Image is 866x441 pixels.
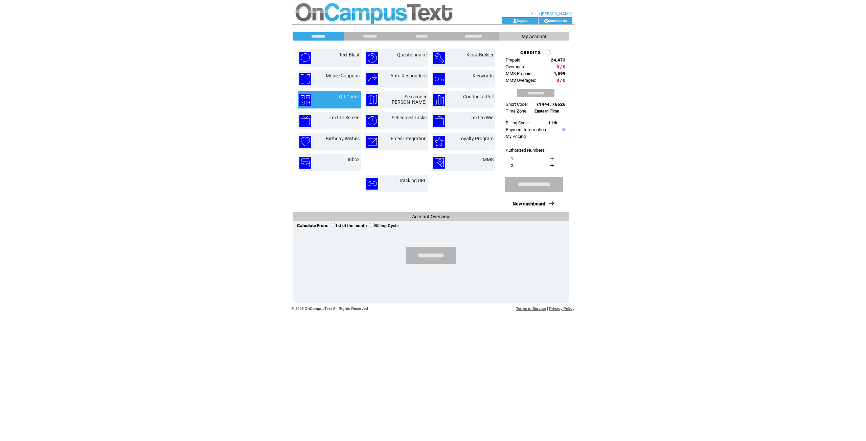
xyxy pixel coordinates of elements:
img: conduct-a-poll.png [433,94,445,106]
span: MMS Overages: [506,78,536,83]
a: Kiosk Builder [466,52,494,57]
a: Scheduled Tasks [392,115,427,120]
img: text-to-win.png [433,115,445,127]
a: Conduct a Poll [463,94,494,99]
span: | [547,307,548,311]
span: Hello [PERSON_NAME] [530,11,572,16]
a: Text to Win [471,115,494,120]
span: Short Code: [506,102,528,107]
a: My Pricing [506,134,526,139]
span: Billing Cycle: [506,120,530,125]
img: mms.png [433,157,445,169]
img: scheduled-tasks.png [366,115,378,127]
img: birthday-wishes.png [299,136,311,148]
a: New dashboard [512,201,545,206]
img: email-integration.png [366,136,378,148]
label: Billing Cycle [370,223,398,228]
a: Auto Responders [390,73,427,78]
img: contact_us_icon.gif [544,18,549,24]
label: 1st of the month [331,223,367,228]
span: Time Zone: [506,108,527,114]
a: Scavenger [PERSON_NAME] [390,94,427,105]
a: Keywords [473,73,494,78]
span: Calculate From: [297,223,328,228]
a: Terms of Service [516,307,546,311]
img: qr-codes.png [299,94,311,106]
span: 0 / 0 [556,78,566,83]
img: text-blast.png [299,52,311,64]
span: Eastern Time [534,109,559,114]
a: Email Integration [391,136,427,141]
span: CREDITS [520,50,541,55]
span: Overages: [506,64,525,69]
img: text-to-screen.png [299,115,311,127]
a: Birthday Wishes [326,136,360,141]
span: 2. [511,163,514,168]
span: MMS Prepaid: [506,71,532,76]
a: Questionnaire [397,52,427,57]
span: 0 / 0 [556,64,566,69]
a: Text To Screen [329,115,360,120]
a: MMS [483,157,494,162]
span: © 2025 OnCampusText All Rights Reserved [292,307,368,311]
span: 71444, 76626 [536,102,566,107]
a: Mobile Coupons [326,73,360,78]
a: contact us [549,18,567,23]
img: kiosk-builder.png [433,52,445,64]
img: account_icon.gif [512,18,517,24]
span: Prepaid: [506,57,521,63]
a: Payment Information [506,127,546,132]
img: mobile-coupons.png [299,73,311,85]
img: tracking-url.png [366,178,378,190]
img: inbox.png [299,157,311,169]
a: Inbox [348,157,360,162]
span: Account Overview [412,214,450,219]
img: keywords.png [433,73,445,85]
img: scavenger-hunt.png [366,94,378,106]
a: Privacy Policy [549,307,574,311]
a: logout [517,18,528,23]
a: Text Blast [339,52,360,57]
input: Billing Cycle [370,223,374,227]
img: loyalty-program.png [433,136,445,148]
a: Tracking URL [399,178,427,183]
a: QR Codes [339,94,360,99]
img: questionnaire.png [366,52,378,64]
span: 24,473 [551,57,566,63]
span: Authorized Numbers: [506,148,546,153]
span: 11th [548,120,557,125]
img: help.gif [561,128,565,131]
a: Loyalty Program [458,136,494,141]
span: My Account [522,34,547,39]
img: auto-responders.png [366,73,378,85]
span: 4,599 [553,71,566,76]
input: 1st of the month [331,223,335,227]
span: 1. [511,156,514,161]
